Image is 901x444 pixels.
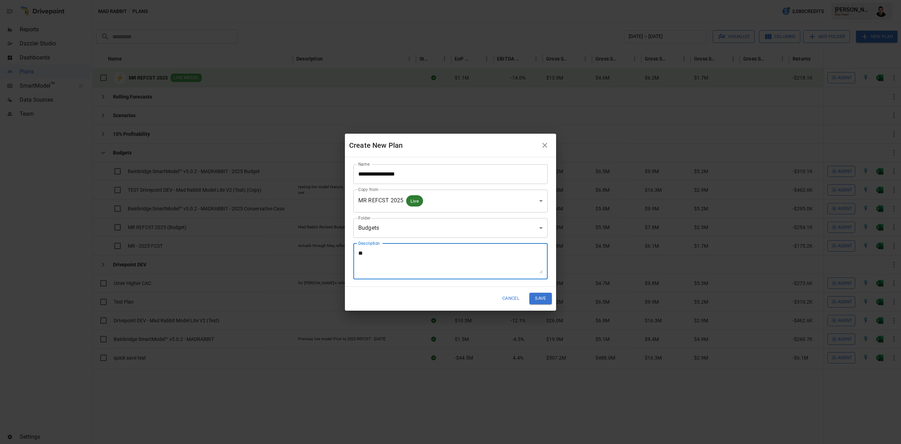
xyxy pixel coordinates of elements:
[358,215,370,221] label: Folder
[349,140,538,151] div: Create New Plan
[353,218,548,238] div: Budgets
[358,161,370,167] label: Name
[498,293,524,304] button: Cancel
[358,186,378,192] label: Copy from
[406,197,423,205] span: Live
[358,240,380,246] label: Description
[529,293,552,304] button: Save
[358,197,403,204] span: MR REFCST 2025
